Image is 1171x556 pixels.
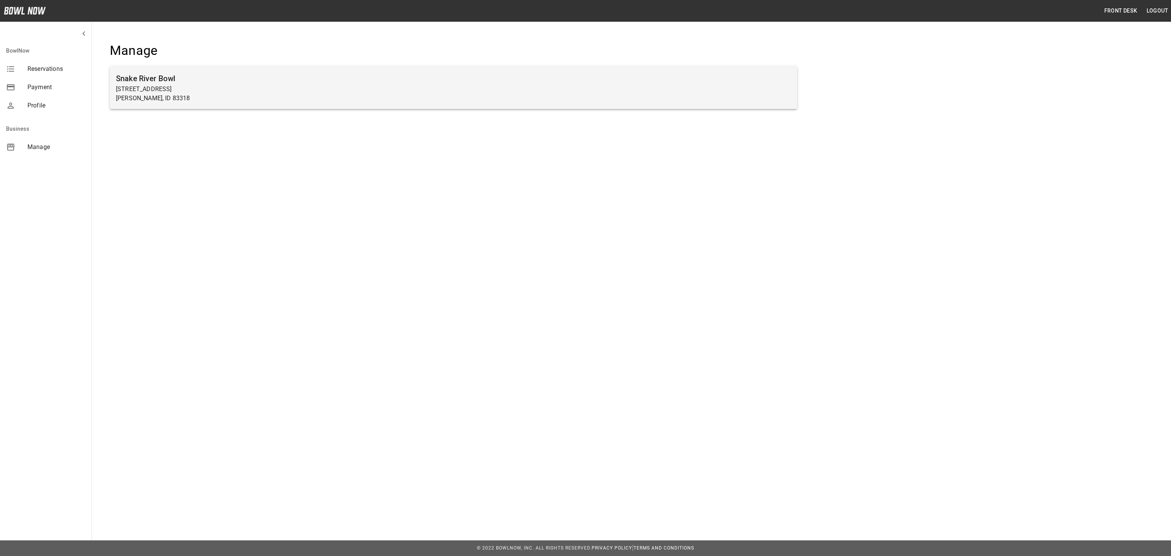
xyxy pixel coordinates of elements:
[27,83,85,92] span: Payment
[27,101,85,110] span: Profile
[1101,4,1141,18] button: Front Desk
[116,94,791,103] p: [PERSON_NAME], ID 83318
[110,43,797,59] h4: Manage
[477,545,592,551] span: © 2022 BowlNow, Inc. All Rights Reserved.
[27,143,85,152] span: Manage
[1144,4,1171,18] button: Logout
[27,64,85,74] span: Reservations
[634,545,694,551] a: Terms and Conditions
[116,72,791,85] h6: Snake River Bowl
[116,85,791,94] p: [STREET_ADDRESS]
[592,545,632,551] a: Privacy Policy
[4,7,46,14] img: logo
